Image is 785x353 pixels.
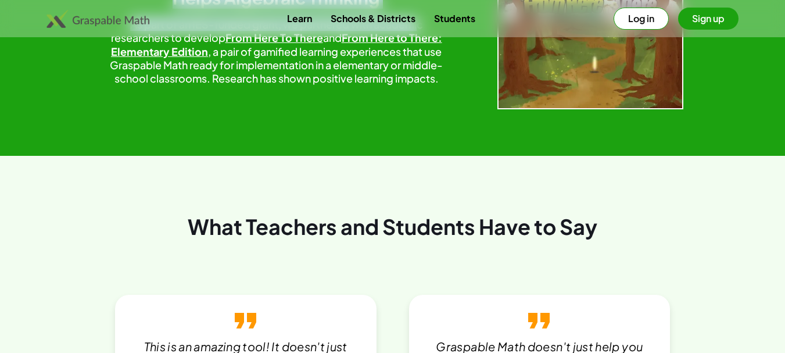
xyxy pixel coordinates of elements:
[614,8,669,30] button: Log in
[678,8,739,30] button: Sign up
[278,8,321,29] a: Learn
[425,8,485,29] a: Students
[225,31,323,44] a: From Here To There
[111,31,442,58] a: From Here to There: Elementary Edition
[321,8,425,29] a: Schools & Districts
[46,156,739,246] div: What Teachers and Students Have to Say
[102,17,451,85] div: As part of an IES-funded grant, we partnered with academic researchers to develop and , a pair of...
